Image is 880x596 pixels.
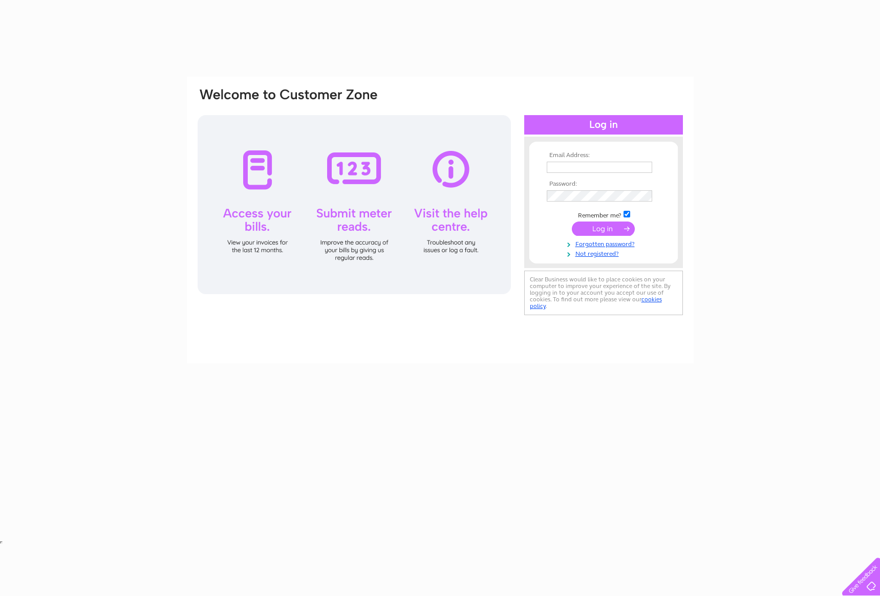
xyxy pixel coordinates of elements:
a: Forgotten password? [547,238,663,248]
a: Not registered? [547,248,663,258]
th: Email Address: [544,152,663,159]
div: Clear Business would like to place cookies on your computer to improve your experience of the sit... [524,271,683,315]
input: Submit [572,222,635,236]
a: cookies policy [530,296,662,310]
th: Password: [544,181,663,188]
td: Remember me? [544,209,663,219]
